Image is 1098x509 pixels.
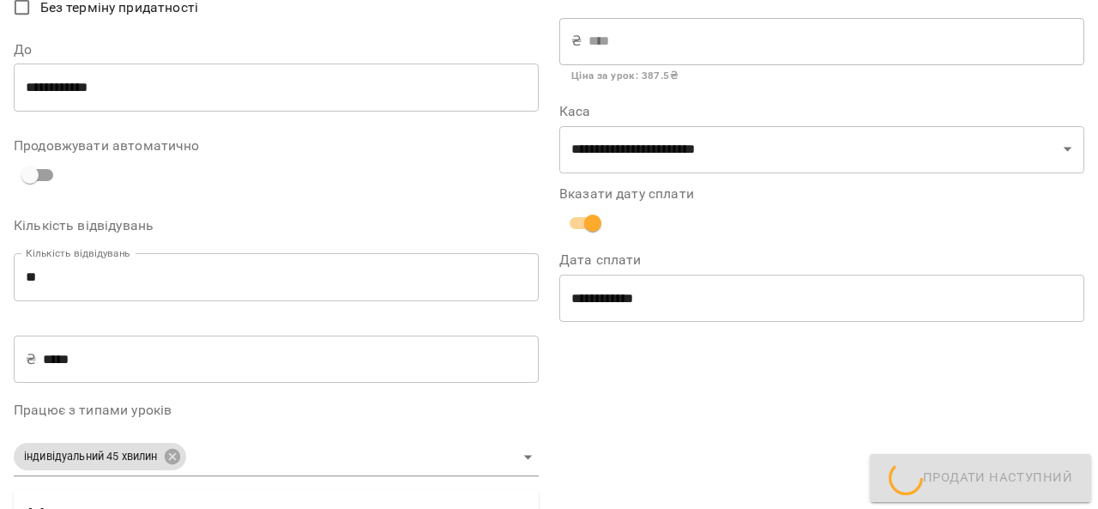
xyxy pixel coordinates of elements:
[14,449,168,465] span: індивідуальний 45 хвилин
[571,70,678,82] b: Ціна за урок : 387.5 ₴
[559,187,1084,201] label: Вказати дату сплати
[14,219,539,233] label: Кількість відвідувань
[14,438,539,476] div: індивідуальний 45 хвилин
[14,43,539,57] label: До
[26,349,36,370] p: ₴
[14,443,186,470] div: індивідуальний 45 хвилин
[14,403,539,417] label: Працює з типами уроків
[559,253,1084,267] label: Дата сплати
[14,139,539,153] label: Продовжувати автоматично
[559,105,1084,118] label: Каса
[571,31,582,52] p: ₴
